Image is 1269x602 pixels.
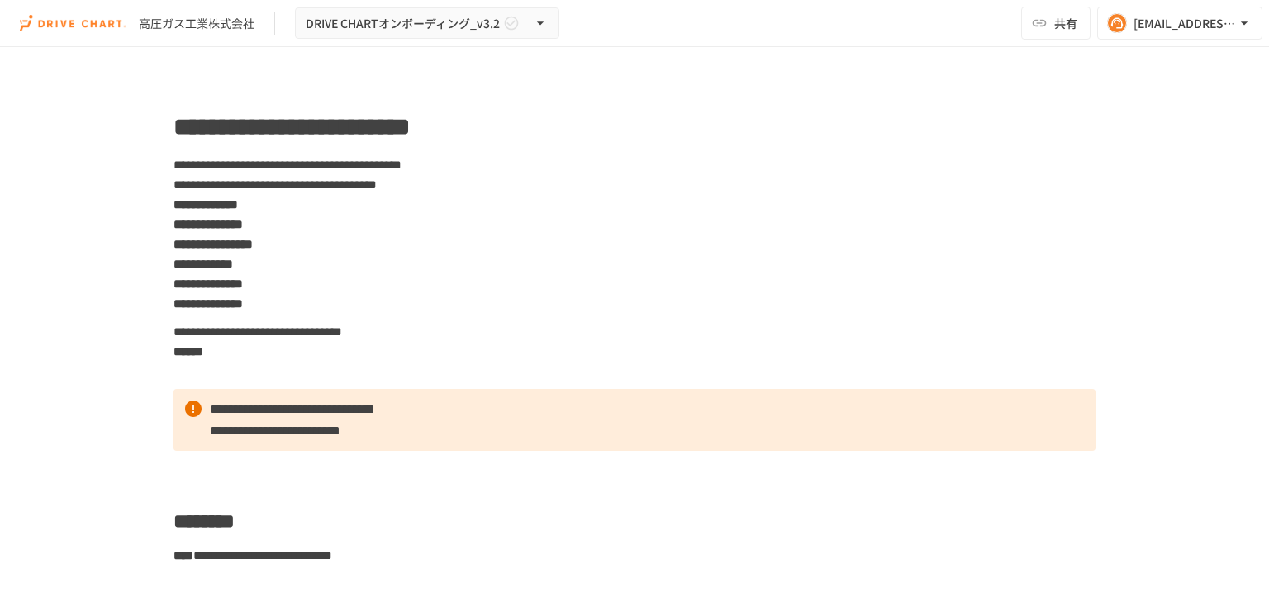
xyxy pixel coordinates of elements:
[1021,7,1091,40] button: 共有
[1054,14,1077,32] span: 共有
[139,15,254,32] div: 高圧ガス工業株式会社
[1134,13,1236,34] div: [EMAIL_ADDRESS][DOMAIN_NAME]
[306,13,500,34] span: DRIVE CHARTオンボーディング_v3.2
[295,7,559,40] button: DRIVE CHARTオンボーディング_v3.2
[1097,7,1262,40] button: [EMAIL_ADDRESS][DOMAIN_NAME]
[20,10,126,36] img: i9VDDS9JuLRLX3JIUyK59LcYp6Y9cayLPHs4hOxMB9W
